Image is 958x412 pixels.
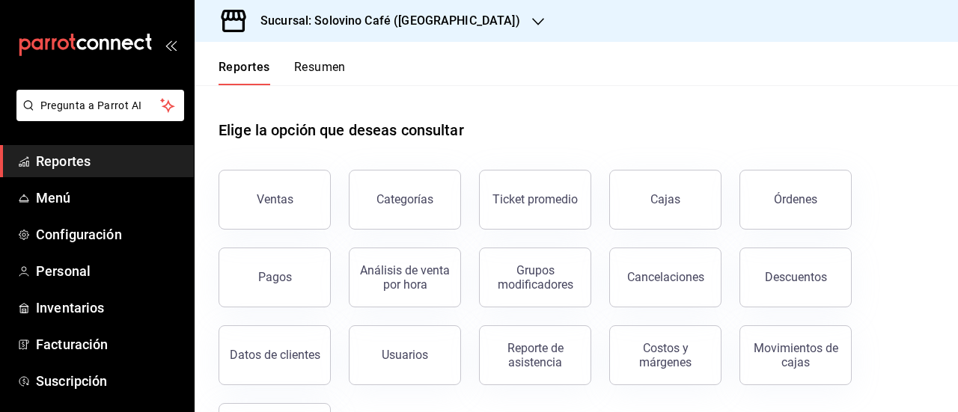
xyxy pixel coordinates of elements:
[36,224,182,245] span: Configuración
[36,151,182,171] span: Reportes
[258,270,292,284] div: Pagos
[765,270,827,284] div: Descuentos
[382,348,428,362] div: Usuarios
[36,371,182,391] span: Suscripción
[219,60,270,85] button: Reportes
[349,247,461,307] button: Análisis de venta por hora
[36,298,182,318] span: Inventarios
[609,325,721,385] button: Costos y márgenes
[492,192,578,206] div: Ticket promedio
[489,341,582,369] div: Reporte de asistencia
[749,341,842,369] div: Movimientos de cajas
[609,170,721,230] a: Cajas
[219,325,331,385] button: Datos de clientes
[257,192,293,206] div: Ventas
[349,170,461,230] button: Categorías
[609,247,721,307] button: Cancelaciones
[739,325,852,385] button: Movimientos de cajas
[36,261,182,281] span: Personal
[376,192,433,206] div: Categorías
[36,188,182,208] span: Menú
[359,263,451,292] div: Análisis de venta por hora
[479,247,591,307] button: Grupos modificadores
[489,263,582,292] div: Grupos modificadores
[739,170,852,230] button: Órdenes
[219,119,464,141] h1: Elige la opción que deseas consultar
[739,247,852,307] button: Descuentos
[627,270,704,284] div: Cancelaciones
[294,60,346,85] button: Resumen
[650,191,681,209] div: Cajas
[248,12,520,30] h3: Sucursal: Solovino Café ([GEOGRAPHIC_DATA])
[619,341,712,369] div: Costos y márgenes
[40,98,161,114] span: Pregunta a Parrot AI
[479,170,591,230] button: Ticket promedio
[219,170,331,230] button: Ventas
[16,90,184,121] button: Pregunta a Parrot AI
[219,60,346,85] div: navigation tabs
[774,192,817,206] div: Órdenes
[165,39,177,51] button: open_drawer_menu
[479,325,591,385] button: Reporte de asistencia
[36,334,182,354] span: Facturación
[349,325,461,385] button: Usuarios
[10,108,184,124] a: Pregunta a Parrot AI
[219,247,331,307] button: Pagos
[230,348,320,362] div: Datos de clientes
